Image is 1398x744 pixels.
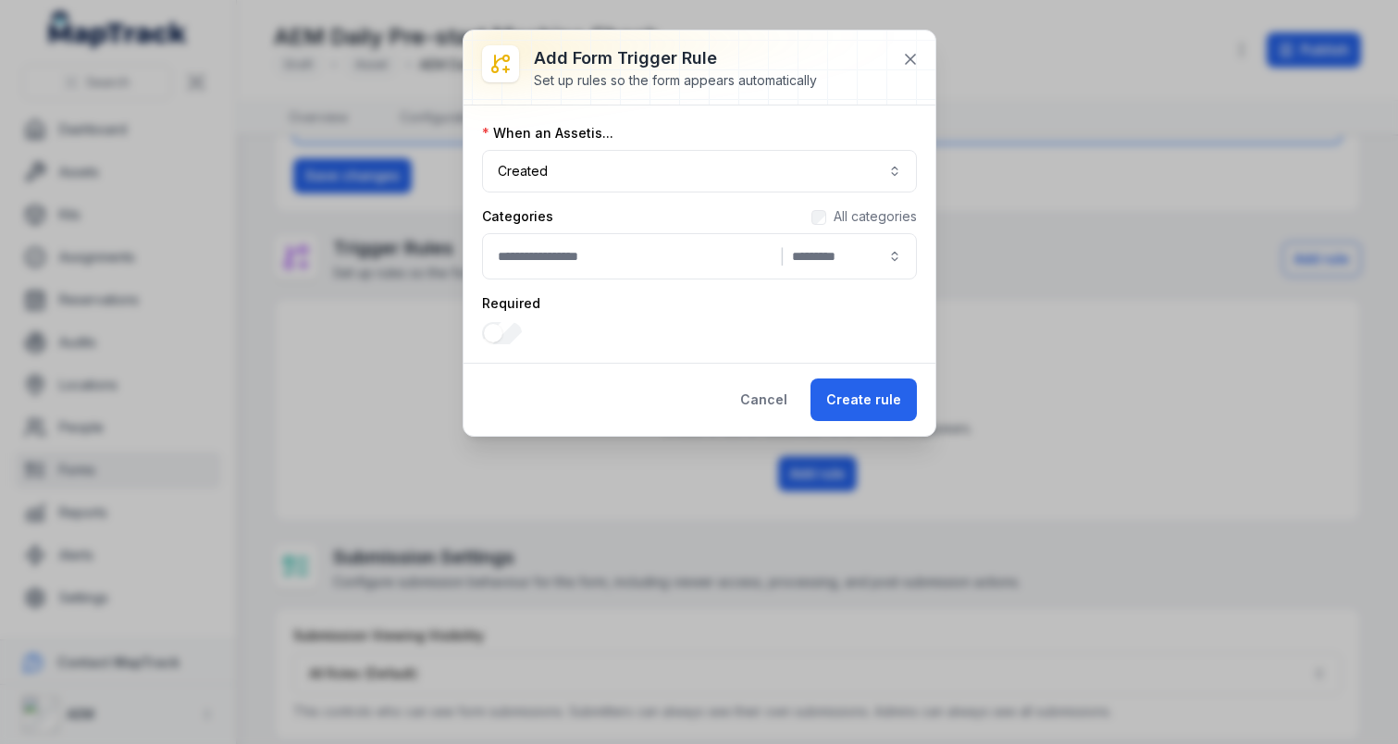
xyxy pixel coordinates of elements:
label: Categories [482,207,553,226]
button: Created [482,150,917,192]
div: Set up rules so the form appears automatically [534,71,817,90]
button: | [482,233,917,279]
button: Create rule [810,378,917,421]
h3: Add form trigger rule [534,45,817,71]
label: When an Asset is... [482,124,613,143]
button: Cancel [724,378,803,421]
label: All categories [834,207,917,226]
input: :r1cl:-form-item-label [482,322,523,344]
label: Required [482,294,540,313]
